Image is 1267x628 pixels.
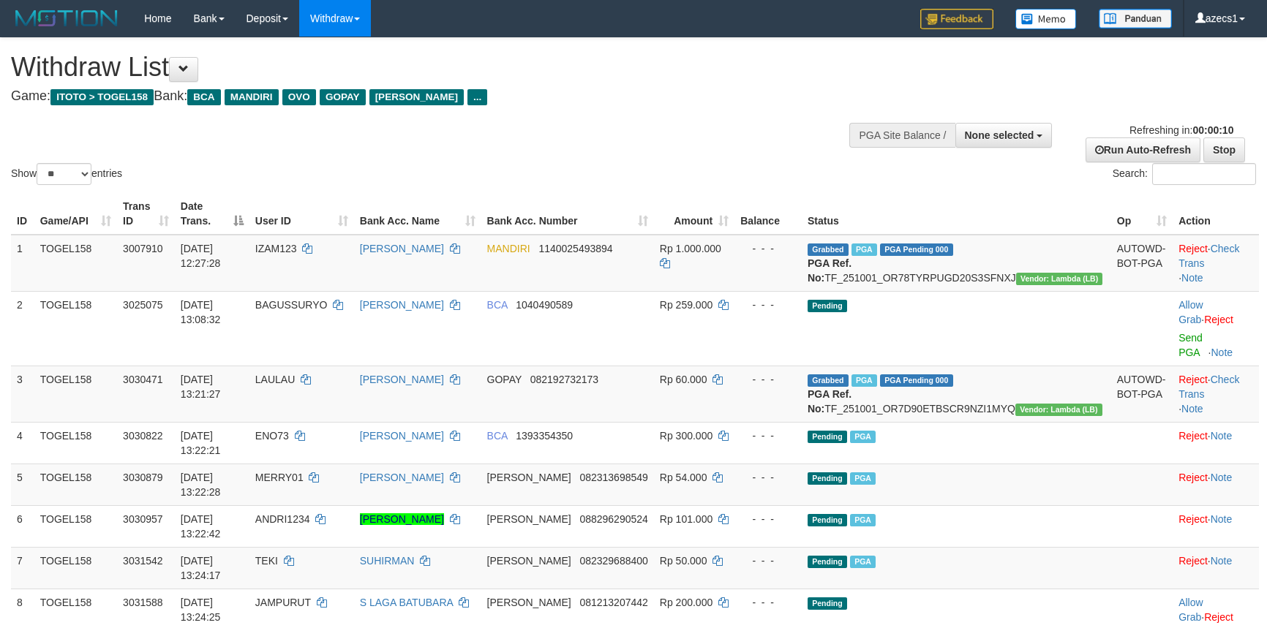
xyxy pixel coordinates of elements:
a: Check Trans [1178,243,1239,269]
h1: Withdraw List [11,53,830,82]
span: Pending [808,472,847,485]
td: · [1173,505,1259,547]
span: Vendor URL: https://dashboard.q2checkout.com/secure [1016,273,1103,285]
a: Reject [1178,472,1208,483]
div: - - - [740,298,796,312]
h4: Game: Bank: [11,89,830,104]
span: · [1178,299,1204,325]
span: GOPAY [487,374,522,385]
span: Pending [808,431,847,443]
span: 3031588 [123,597,163,608]
img: Feedback.jpg [920,9,993,29]
span: BCA [487,430,508,442]
span: Marked by azecs1 [850,556,876,568]
span: Copy 088296290524 to clipboard [579,513,647,525]
span: · [1178,597,1204,623]
span: Copy 082329688400 to clipboard [579,555,647,567]
span: ANDRI1234 [255,513,310,525]
th: User ID: activate to sort column ascending [249,193,354,235]
span: Refreshing in: [1129,124,1233,136]
span: Copy 082313698549 to clipboard [579,472,647,483]
td: TOGEL158 [34,366,117,422]
strong: 00:00:10 [1192,124,1233,136]
span: 3030822 [123,430,163,442]
div: PGA Site Balance / [849,123,955,148]
td: · [1173,547,1259,589]
span: [PERSON_NAME] [369,89,464,105]
span: None selected [965,129,1034,141]
a: [PERSON_NAME] [360,243,444,254]
span: Marked by azecs1 [850,472,876,485]
td: TOGEL158 [34,291,117,366]
th: Bank Acc. Number: activate to sort column ascending [481,193,654,235]
th: Game/API: activate to sort column ascending [34,193,117,235]
td: · [1173,464,1259,505]
td: TF_251001_OR78TYRPUGD20S3SFNXJ [802,235,1111,292]
span: Marked by azecs1 [851,374,877,387]
span: ENO73 [255,430,289,442]
span: Rp 1.000.000 [660,243,721,254]
span: [PERSON_NAME] [487,472,571,483]
span: BCA [187,89,220,105]
span: Grabbed [808,374,849,387]
td: 1 [11,235,34,292]
span: MANDIRI [487,243,530,254]
span: [DATE] 12:27:28 [181,243,221,269]
span: PGA Pending [880,243,953,256]
td: · [1173,291,1259,366]
td: 7 [11,547,34,589]
a: Note [1211,347,1233,358]
span: Pending [808,514,847,526]
a: Reject [1178,555,1208,567]
div: - - - [740,428,796,443]
th: Trans ID: activate to sort column ascending [117,193,175,235]
span: 3025075 [123,299,163,311]
th: Balance [734,193,802,235]
a: Reject [1178,374,1208,385]
span: 3030879 [123,472,163,483]
span: LAULAU [255,374,295,385]
span: ITOTO > TOGEL158 [50,89,154,105]
a: [PERSON_NAME] [360,374,444,385]
a: Reject [1178,243,1208,254]
div: - - - [740,241,796,256]
span: Rp 300.000 [660,430,713,442]
span: Rp 101.000 [660,513,713,525]
span: [DATE] 13:22:21 [181,430,221,456]
span: Copy 081213207442 to clipboard [579,597,647,608]
img: panduan.png [1099,9,1172,29]
th: Date Trans.: activate to sort column descending [175,193,249,235]
a: S LAGA BATUBARA [360,597,453,608]
b: PGA Ref. No: [808,388,851,415]
a: Note [1181,272,1203,284]
a: Check Trans [1178,374,1239,400]
td: TOGEL158 [34,464,117,505]
a: Reject [1178,430,1208,442]
span: Copy 1040490589 to clipboard [516,299,573,311]
span: BAGUSSURYO [255,299,328,311]
a: Note [1211,513,1233,525]
img: MOTION_logo.png [11,7,122,29]
span: BCA [487,299,508,311]
td: · · [1173,235,1259,292]
a: Run Auto-Refresh [1086,137,1200,162]
th: ID [11,193,34,235]
th: Status [802,193,1111,235]
span: Rp 54.000 [660,472,707,483]
span: PGA Pending [880,374,953,387]
span: Grabbed [808,243,849,256]
span: 3007910 [123,243,163,254]
a: Note [1181,403,1203,415]
th: Bank Acc. Name: activate to sort column ascending [354,193,481,235]
td: AUTOWD-BOT-PGA [1111,235,1173,292]
span: [PERSON_NAME] [487,513,571,525]
span: MERRY01 [255,472,304,483]
a: Reject [1178,513,1208,525]
a: Allow Grab [1178,597,1203,623]
span: Copy 1140025493894 to clipboard [538,243,612,254]
label: Show entries [11,163,122,185]
td: · [1173,422,1259,464]
span: Vendor URL: https://dashboard.q2checkout.com/secure [1015,404,1102,416]
img: Button%20Memo.svg [1015,9,1077,29]
a: Note [1211,472,1233,483]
